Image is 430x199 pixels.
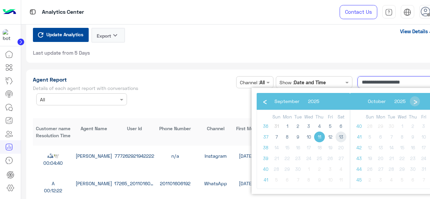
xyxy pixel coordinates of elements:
div: 00:04:40 [33,159,74,166]
button: September [270,96,304,106]
span: 1 [282,121,293,132]
div: [DATE] 10:12 AM [236,180,277,187]
button: Exportkeyboard_arrow_down [91,28,125,43]
i: keyboard_arrow_down [111,31,119,39]
bs-datepicker-navigation-view: ​ ​ ​ [353,97,420,103]
div: 00:12:22 [33,187,74,194]
th: weekday [325,113,336,121]
th: weekday [293,113,303,121]
div: Agent Name [74,125,114,132]
div: 777262921942222 [114,152,155,159]
span: Update Analytics [45,30,85,39]
span: 2025 [394,98,405,104]
span: 7 [271,132,282,142]
span: 44 [354,164,364,175]
span: 43 [354,153,364,164]
th: weekday [386,113,397,121]
span: ‹ [260,96,270,106]
span: 37 [260,132,271,142]
span: 40 [260,164,271,175]
img: tab [403,8,411,16]
th: weekday [282,113,293,121]
th: weekday [418,113,429,121]
th: weekday [364,113,375,121]
span: 42 [354,142,364,153]
span: 31 [271,121,282,132]
th: weekday [271,113,282,121]
button: 2025 [304,96,324,106]
th: weekday [407,113,418,121]
span: 39 [260,153,271,164]
span: 41 [260,175,271,185]
div: Instagram [196,152,236,159]
span: 2025 [308,98,319,104]
th: weekday [397,113,407,121]
span: 38 [260,142,271,153]
th: weekday [375,113,386,121]
span: 6 [336,121,346,132]
a: tab [382,5,396,19]
span: 36 [260,121,271,132]
div: 17265_201101606192 [114,180,155,187]
span: 40 [354,121,364,132]
div: [DATE] 10:16 AM [236,152,277,159]
div: Resolution Time [33,132,74,139]
div: Channel [196,125,236,132]
div: n/a [155,152,196,159]
div: WhatsApp [196,180,236,187]
img: tab [29,8,37,16]
bs-datepicker-navigation-view: ​ ​ ​ [260,97,334,103]
button: Update Analytics [33,28,89,42]
span: 5 [325,121,336,132]
div: 201101606192 [155,180,196,187]
span: 8 [282,132,293,142]
span: Last update from 5 Days [33,49,90,56]
th: weekday [336,113,346,121]
span: October [368,98,386,104]
span: 4 [314,121,325,132]
button: 2025 [390,96,410,106]
div: هَبَّة🕊️ [33,152,74,159]
span: 13 [336,132,346,142]
span: 45 [354,175,364,185]
button: October [363,96,390,106]
div: [PERSON_NAME] [74,152,114,159]
p: Analytics Center [42,8,84,17]
span: 41 [354,132,364,142]
span: 11 [314,132,325,142]
span: 12 [325,132,336,142]
div: [PERSON_NAME] [74,180,114,187]
th: weekday [303,113,314,121]
span: September [274,98,299,104]
a: Contact Us [340,5,377,19]
span: › [410,96,420,106]
th: weekday [314,113,325,121]
div: Phone Number [155,125,196,132]
div: User Id [114,125,155,132]
span: 2 [293,121,303,132]
div: First Message Date [236,125,277,132]
img: 317874714732967 [3,29,15,41]
h5: Details of each agent report with conversations [33,86,234,91]
img: Logo [3,5,16,19]
img: tab [385,8,393,16]
span: 9 [293,132,303,142]
div: A [33,180,74,187]
h1: Agent Report [33,76,234,83]
span: 10 [303,132,314,142]
div: Customer name [33,125,74,132]
button: ‹ [260,96,270,106]
span: 3 [303,121,314,132]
